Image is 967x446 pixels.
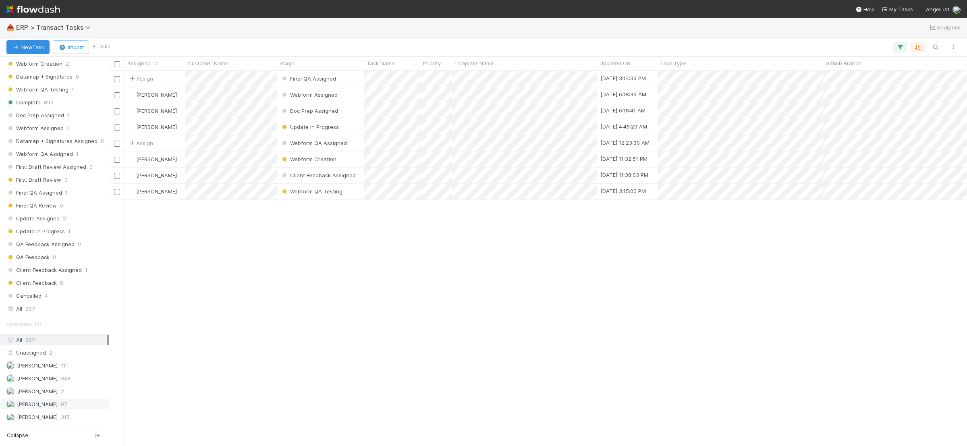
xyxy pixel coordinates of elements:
[85,265,87,275] span: 1
[600,122,647,131] div: [DATE] 4:46:29 AM
[6,348,107,358] div: Unassigned
[53,40,89,54] button: Import
[600,106,645,114] div: [DATE] 6:18:41 AM
[6,59,62,69] span: Webform Creation
[68,226,71,236] span: 1
[78,239,81,249] span: 0
[53,252,56,262] span: 0
[114,108,120,114] input: Toggle Row Selected
[6,175,61,185] span: First Draft Review
[127,59,159,67] span: Assigned To
[881,5,913,13] a: My Tasks
[6,72,73,82] span: Datamap + Signatures
[600,187,646,195] div: [DATE] 3:15:00 PM
[600,139,650,147] div: [DATE] 12:23:30 AM
[61,399,67,409] span: 97
[280,187,342,195] div: Webform QA Testing
[280,188,342,195] span: Webform QA Testing
[129,172,135,178] img: avatar_ec9c1780-91d7-48bb-898e-5f40cebd5ff8.png
[128,171,177,179] div: [PERSON_NAME]
[280,107,338,115] div: Doc Prep Assigned
[128,123,177,131] div: [PERSON_NAME]
[45,291,48,301] span: 4
[6,85,68,95] span: Webform QA Testing
[128,75,153,83] div: Assign
[136,188,177,195] span: [PERSON_NAME]
[6,188,62,198] span: Final QA Assigned
[600,90,646,98] div: [DATE] 6:18:39 AM
[6,374,15,382] img: avatar_ef15843f-6fde-4057-917e-3fb236f438ca.png
[660,59,686,67] span: Task Type
[6,413,15,421] img: avatar_ec9c1780-91d7-48bb-898e-5f40cebd5ff8.png
[17,362,58,369] span: [PERSON_NAME]
[17,375,58,382] span: [PERSON_NAME]
[6,400,15,408] img: avatar_f5fedbe2-3a45-46b0-b9bb-d3935edf1c24.png
[6,136,98,146] span: Datamap + Signatures Assigned
[6,252,50,262] span: QA Feedback
[881,6,913,12] span: My Tasks
[128,155,177,163] div: [PERSON_NAME]
[128,139,153,147] span: Assign
[6,239,75,249] span: QA Feedback Assigned
[952,6,961,14] img: avatar_f5fedbe2-3a45-46b0-b9bb-d3935edf1c24.png
[61,373,71,384] span: 348
[114,92,120,98] input: Toggle Row Selected
[367,59,395,67] span: Task Name
[114,173,120,179] input: Toggle Row Selected
[280,124,339,130] span: Update In Progress
[114,61,120,67] input: Toggle All Rows Selected
[280,140,347,146] span: Webform QA Assigned
[61,361,68,371] span: 111
[129,91,135,98] img: avatar_ef15843f-6fde-4057-917e-3fb236f438ca.png
[61,412,70,422] span: 315
[6,214,60,224] span: Update Assigned
[65,188,68,198] span: 1
[926,6,949,12] span: AngelList
[114,124,120,131] input: Toggle Row Selected
[7,432,28,439] span: Collapse
[136,172,177,178] span: [PERSON_NAME]
[44,97,54,108] span: 892
[6,40,50,54] button: NewTask
[6,265,82,275] span: Client Feedback Assigned
[423,59,441,67] span: Priority
[6,97,41,108] span: Complete
[129,188,135,195] img: avatar_11833ecc-818b-4748-aee0-9d6cf8466369.png
[280,172,356,178] span: Client Feedback Assigned
[63,214,66,224] span: 2
[6,149,73,159] span: Webform QA Assigned
[6,361,15,369] img: avatar_11833ecc-818b-4748-aee0-9d6cf8466369.png
[114,157,120,163] input: Toggle Row Selected
[855,5,875,13] div: Help
[16,23,95,31] span: ERP > Transact Tasks
[280,171,356,179] div: Client Feedback Assigned
[128,187,177,195] div: [PERSON_NAME]
[6,387,15,395] img: avatar_31a23b92-6f17-4cd3-bc91-ece30a602713.png
[280,155,336,163] div: Webform Creation
[6,304,107,314] div: All
[188,59,228,67] span: Customer Name
[280,75,336,82] span: Final QA Assigned
[600,171,648,179] div: [DATE] 11:38:03 PM
[280,139,347,147] div: Webform QA Assigned
[129,124,135,130] img: avatar_ec9c1780-91d7-48bb-898e-5f40cebd5ff8.png
[280,75,336,83] div: Final QA Assigned
[136,108,177,114] span: [PERSON_NAME]
[66,59,69,69] span: 2
[6,316,42,332] span: Assigned To
[6,335,107,345] div: All
[6,162,86,172] span: First Draft Review Assigned
[17,414,58,420] span: [PERSON_NAME]
[67,110,70,120] span: 1
[89,162,93,172] span: 0
[92,43,110,50] small: 8 Tasks
[72,85,74,95] span: 1
[6,278,57,288] span: Client Feedback
[6,123,64,133] span: Webform Assigned
[114,76,120,82] input: Toggle Row Selected
[64,175,68,185] span: 0
[136,156,177,162] span: [PERSON_NAME]
[280,91,338,98] span: Webform Assigned
[454,59,494,67] span: Template Name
